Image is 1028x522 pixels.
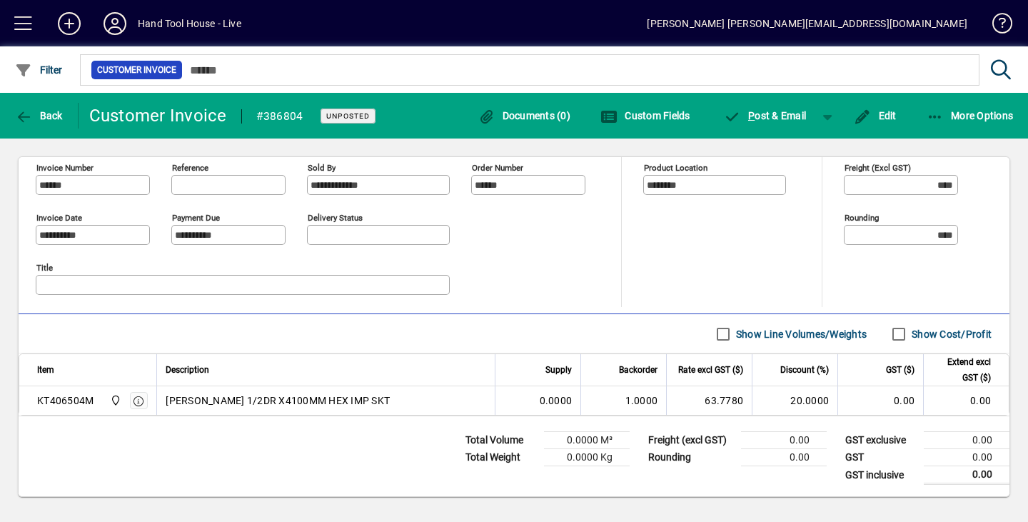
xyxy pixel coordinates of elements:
[256,105,303,128] div: #386804
[982,3,1010,49] a: Knowledge Base
[11,103,66,129] button: Back
[838,432,924,449] td: GST exclusive
[927,110,1014,121] span: More Options
[89,104,227,127] div: Customer Invoice
[138,12,241,35] div: Hand Tool House - Live
[166,362,209,378] span: Description
[678,362,743,378] span: Rate excl GST ($)
[458,432,544,449] td: Total Volume
[838,466,924,484] td: GST inclusive
[641,432,741,449] td: Freight (excl GST)
[647,12,967,35] div: [PERSON_NAME] [PERSON_NAME][EMAIL_ADDRESS][DOMAIN_NAME]
[472,163,523,173] mat-label: Order number
[924,466,1009,484] td: 0.00
[478,110,570,121] span: Documents (0)
[741,449,827,466] td: 0.00
[36,213,82,223] mat-label: Invoice date
[924,432,1009,449] td: 0.00
[780,362,829,378] span: Discount (%)
[106,393,123,408] span: Frankton
[166,393,390,408] span: [PERSON_NAME] 1/2DR X4100MM HEX IMP SKT
[675,393,743,408] div: 63.7780
[474,103,574,129] button: Documents (0)
[172,213,220,223] mat-label: Payment due
[886,362,914,378] span: GST ($)
[838,449,924,466] td: GST
[924,449,1009,466] td: 0.00
[15,64,63,76] span: Filter
[600,110,690,121] span: Custom Fields
[545,362,572,378] span: Supply
[854,110,897,121] span: Edit
[37,393,94,408] div: KT406504M
[741,432,827,449] td: 0.00
[540,393,573,408] span: 0.0000
[36,263,53,273] mat-label: Title
[909,327,992,341] label: Show Cost/Profit
[46,11,92,36] button: Add
[619,362,657,378] span: Backorder
[845,163,911,173] mat-label: Freight (excl GST)
[850,103,900,129] button: Edit
[748,110,755,121] span: P
[11,57,66,83] button: Filter
[724,110,807,121] span: ost & Email
[36,163,94,173] mat-label: Invoice number
[15,110,63,121] span: Back
[923,103,1017,129] button: More Options
[458,449,544,466] td: Total Weight
[644,163,707,173] mat-label: Product location
[308,163,336,173] mat-label: Sold by
[308,213,363,223] mat-label: Delivery status
[597,103,694,129] button: Custom Fields
[641,449,741,466] td: Rounding
[932,354,991,386] span: Extend excl GST ($)
[97,63,176,77] span: Customer Invoice
[923,386,1009,415] td: 0.00
[544,449,630,466] td: 0.0000 Kg
[625,393,658,408] span: 1.0000
[752,386,837,415] td: 20.0000
[92,11,138,36] button: Profile
[37,362,54,378] span: Item
[172,163,208,173] mat-label: Reference
[733,327,867,341] label: Show Line Volumes/Weights
[837,386,923,415] td: 0.00
[326,111,370,121] span: Unposted
[845,213,879,223] mat-label: Rounding
[717,103,814,129] button: Post & Email
[544,432,630,449] td: 0.0000 M³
